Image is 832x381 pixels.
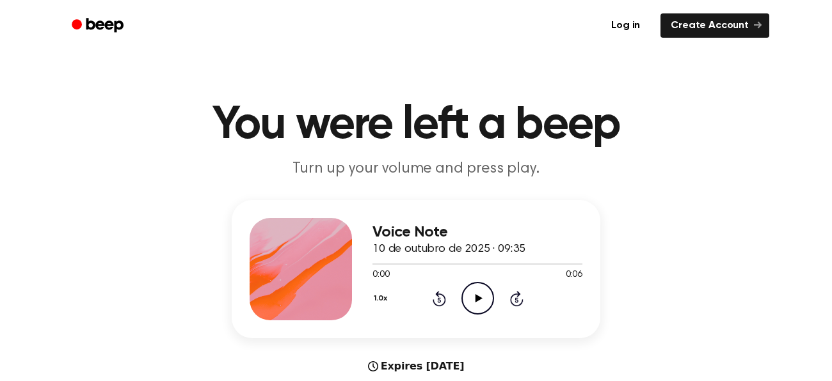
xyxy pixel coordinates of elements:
[660,13,769,38] a: Create Account
[88,102,744,148] h1: You were left a beep
[170,159,662,180] p: Turn up your volume and press play.
[372,224,582,241] h3: Voice Note
[368,359,465,374] div: Expires [DATE]
[372,268,389,282] span: 0:00
[598,11,653,40] a: Log in
[63,13,135,38] a: Beep
[372,288,392,309] button: 1.0x
[372,244,525,255] span: 10 de outubro de 2025 · 09:35
[566,268,582,282] span: 0:06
